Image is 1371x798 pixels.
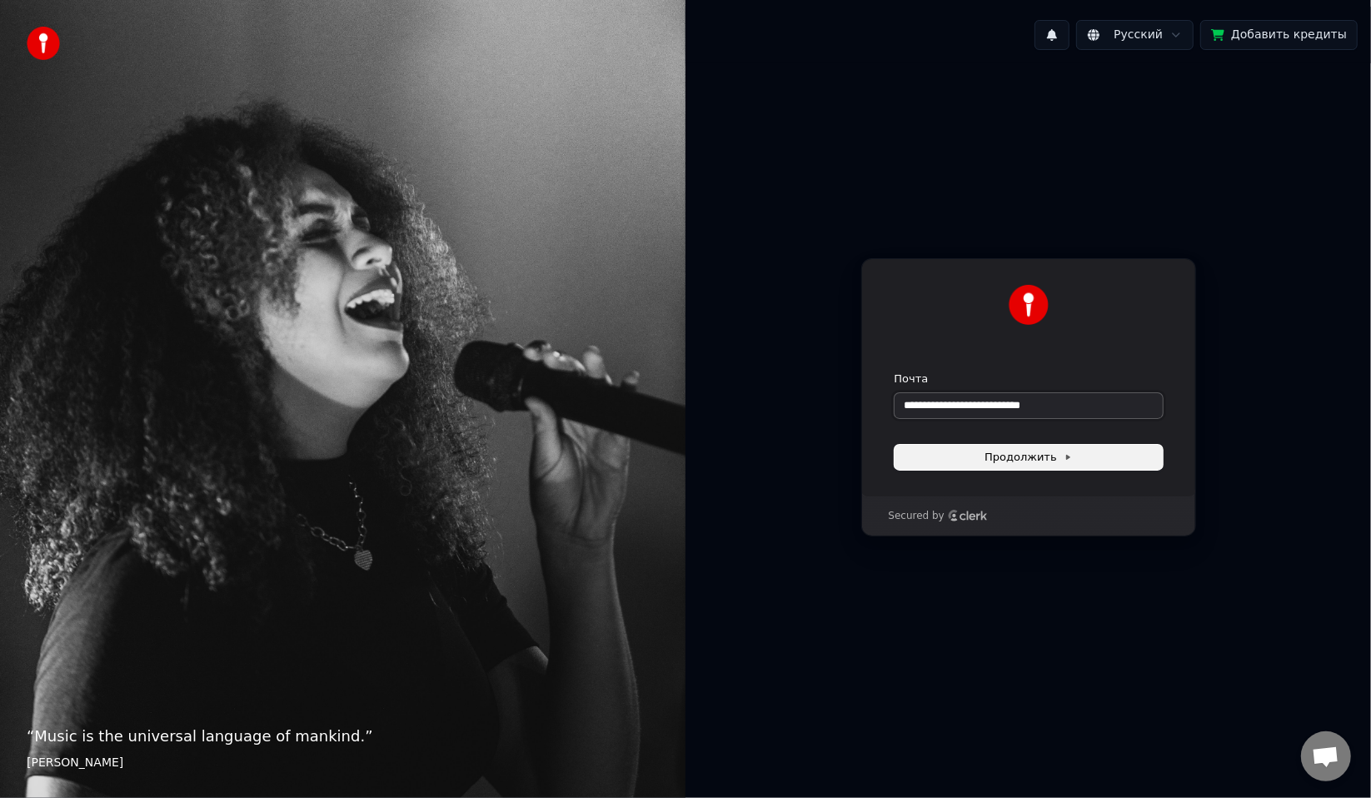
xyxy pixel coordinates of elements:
[27,725,659,748] p: “ Music is the universal language of mankind. ”
[1301,731,1351,781] div: Открытый чат
[889,510,945,523] p: Secured by
[1200,20,1358,50] button: Добавить кредиты
[895,372,929,387] label: Почта
[27,27,60,60] img: youka
[1009,285,1049,325] img: Youka
[895,445,1163,470] button: Продолжить
[27,755,659,771] footer: [PERSON_NAME]
[985,450,1072,465] span: Продолжить
[948,510,988,521] a: Clerk logo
